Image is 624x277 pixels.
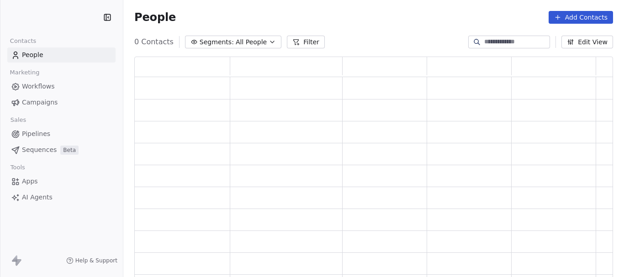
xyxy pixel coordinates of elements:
[60,146,79,155] span: Beta
[236,37,267,47] span: All People
[7,95,116,110] a: Campaigns
[6,34,40,48] span: Contacts
[6,161,29,174] span: Tools
[22,145,57,155] span: Sequences
[22,98,58,107] span: Campaigns
[66,257,117,264] a: Help & Support
[7,126,116,141] a: Pipelines
[7,47,116,63] a: People
[7,190,116,205] a: AI Agents
[22,50,43,60] span: People
[200,37,234,47] span: Segments:
[22,177,38,186] span: Apps
[561,36,613,48] button: Edit View
[6,66,43,79] span: Marketing
[134,10,176,24] span: People
[134,37,174,47] span: 0 Contacts
[7,79,116,94] a: Workflows
[7,174,116,189] a: Apps
[287,36,325,48] button: Filter
[22,193,53,202] span: AI Agents
[6,113,30,127] span: Sales
[75,257,117,264] span: Help & Support
[22,129,50,139] span: Pipelines
[22,82,55,91] span: Workflows
[549,11,613,24] button: Add Contacts
[7,142,116,157] a: SequencesBeta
